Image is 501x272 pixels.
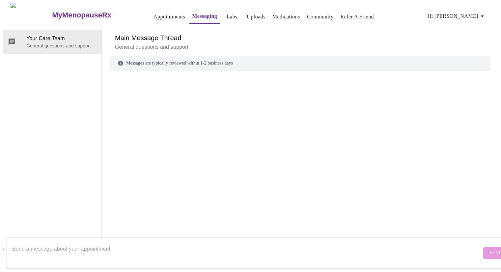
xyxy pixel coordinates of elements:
[26,42,96,49] p: General questions and support
[151,10,188,23] button: Appointments
[153,12,185,21] a: Appointments
[26,35,96,42] span: Your Care Team
[189,10,220,24] button: Messaging
[425,10,489,23] button: Hi [PERSON_NAME]
[338,10,377,23] button: Refer a Friend
[12,242,482,263] textarea: Send a message about your appointment
[11,3,51,27] img: MyMenopauseRx Logo
[307,12,334,21] a: Community
[244,10,268,23] button: Uploads
[192,12,217,21] a: Messaging
[304,10,336,23] button: Community
[247,12,265,21] a: Uploads
[110,56,490,70] div: Messages are typically reviewed within 1-2 business days
[341,12,374,21] a: Refer a Friend
[3,30,101,54] div: Your Care TeamGeneral questions and support
[51,4,138,27] a: MyMenopauseRx
[227,12,237,21] a: Labs
[115,43,485,51] p: General questions and support
[272,12,300,21] a: Medications
[52,11,111,19] h3: MyMenopauseRx
[221,10,242,23] button: Labs
[270,10,303,23] button: Medications
[428,12,486,21] span: Hi [PERSON_NAME]
[115,33,485,43] h6: Main Message Thread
